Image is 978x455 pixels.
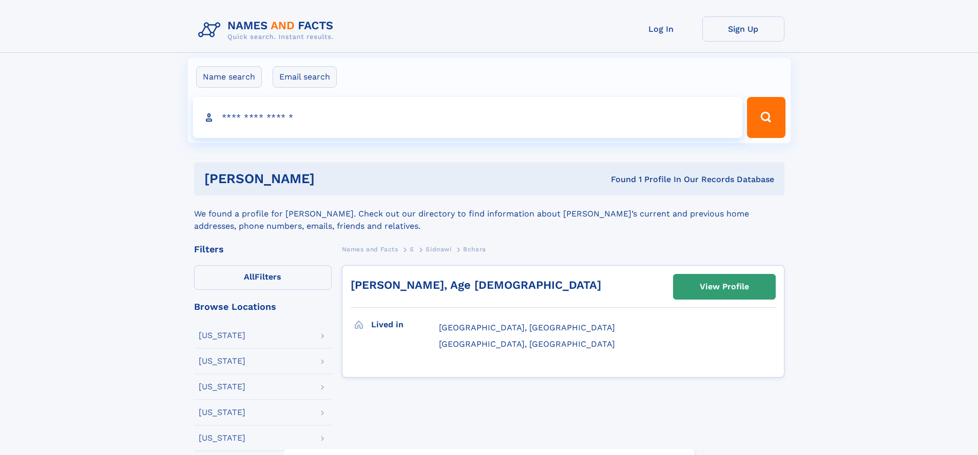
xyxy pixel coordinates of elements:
[620,16,702,42] a: Log In
[273,66,337,88] label: Email search
[244,272,255,282] span: All
[196,66,262,88] label: Name search
[439,339,615,349] span: [GEOGRAPHIC_DATA], [GEOGRAPHIC_DATA]
[426,246,451,253] span: Sidnawi
[674,274,775,299] a: View Profile
[700,275,749,299] div: View Profile
[199,408,245,417] div: [US_STATE]
[194,265,332,290] label: Filters
[410,246,414,253] span: S
[463,246,486,253] span: Bchara
[410,243,414,255] a: S
[702,16,784,42] a: Sign Up
[193,97,743,138] input: search input
[199,383,245,391] div: [US_STATE]
[194,195,784,232] div: We found a profile for [PERSON_NAME]. Check out our directory to find information about [PERSON_N...
[199,434,245,442] div: [US_STATE]
[204,172,463,185] h1: [PERSON_NAME]
[199,357,245,365] div: [US_STATE]
[194,16,342,44] img: Logo Names and Facts
[439,323,615,332] span: [GEOGRAPHIC_DATA], [GEOGRAPHIC_DATA]
[426,243,451,255] a: Sidnawi
[199,331,245,340] div: [US_STATE]
[194,245,332,254] div: Filters
[747,97,785,138] button: Search Button
[371,316,439,333] h3: Lived in
[351,279,601,291] a: [PERSON_NAME], Age [DEMOGRAPHIC_DATA]
[342,243,398,255] a: Names and Facts
[194,302,332,311] div: Browse Locations
[463,174,774,185] div: Found 1 Profile In Our Records Database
